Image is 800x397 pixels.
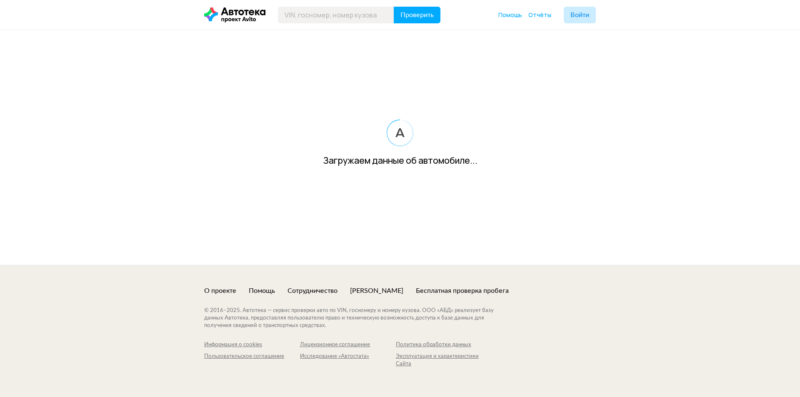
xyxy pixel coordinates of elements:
[204,286,236,295] a: О проекте
[570,12,589,18] span: Войти
[278,7,394,23] input: VIN, госномер, номер кузова
[396,341,492,349] a: Политика обработки данных
[400,12,434,18] span: Проверить
[249,286,275,295] a: Помощь
[394,7,440,23] button: Проверить
[300,341,396,349] a: Лицензионное соглашение
[528,11,551,19] a: Отчёты
[350,286,403,295] a: [PERSON_NAME]
[564,7,596,23] button: Войти
[204,353,300,368] a: Пользовательское соглашение
[204,341,300,349] a: Информация о cookies
[204,307,510,330] div: © 2016– 2025 . Автотека — сервис проверки авто по VIN, госномеру и номеру кузова. ООО «АБД» реали...
[204,353,300,360] div: Пользовательское соглашение
[498,11,522,19] a: Помощь
[300,353,396,368] a: Исследование «Автостата»
[396,353,492,368] a: Эксплуатация и характеристики Сайта
[287,286,337,295] a: Сотрудничество
[300,353,396,360] div: Исследование «Автостата»
[416,286,509,295] a: Бесплатная проверка пробега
